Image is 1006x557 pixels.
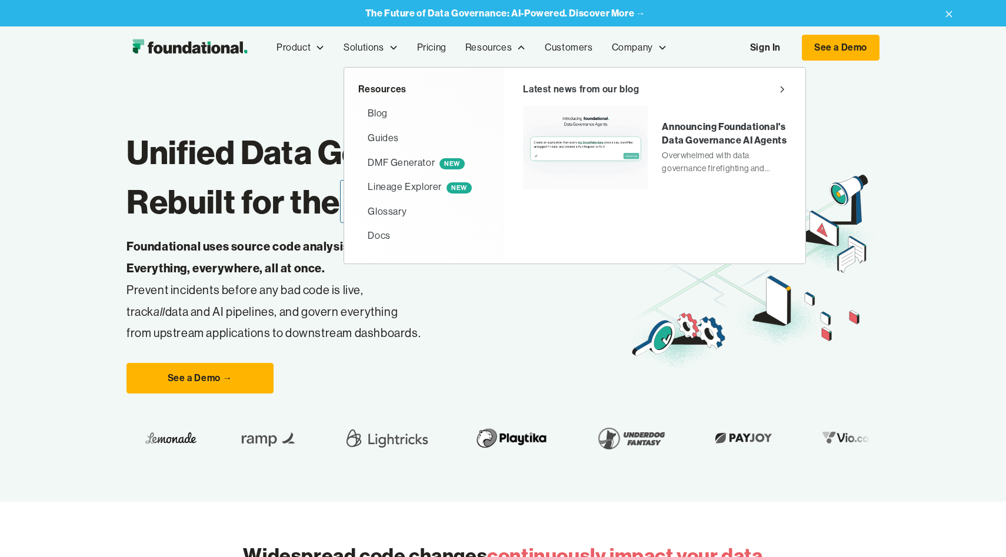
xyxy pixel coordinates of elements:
[154,304,165,319] em: all
[523,82,787,97] a: Latest news from our blog
[358,175,490,199] a: Lineage ExplorerNEW
[738,35,792,60] a: Sign In
[439,158,465,169] span: NEW
[447,182,472,194] span: NEW
[662,120,787,146] div: Announcing Foundational's Data Governance AI Agents
[358,126,490,151] a: Guides
[126,363,274,393] a: See a Demo →
[707,429,776,447] img: Payjoy
[467,422,551,455] img: Playtika
[358,82,490,97] div: Resources
[368,131,399,146] div: Guides
[358,151,490,175] a: DMF GeneratorNEW
[358,101,490,126] a: Blog
[365,7,646,19] strong: The Future of Data Governance: AI-Powered. Discover More →
[334,28,407,67] div: Solutions
[358,224,490,248] a: Docs
[802,35,880,61] a: See a Demo
[368,106,387,121] div: Blog
[143,429,194,447] img: Lemonade
[408,28,456,67] a: Pricing
[340,422,429,455] img: Lightricks
[340,180,440,223] span: AI Era
[368,228,390,244] div: Docs
[523,106,787,189] a: Announcing Foundational's Data Governance AI AgentsOverwhelmed with data governance firefighting ...
[589,422,669,455] img: Underdog Fantasy
[232,422,302,455] img: Ramp
[126,236,578,344] p: Prevent incidents before any bad code is live, track data and AI pipelines, and govern everything...
[277,40,311,55] div: Product
[535,28,602,67] a: Customers
[662,149,787,175] div: Overwhelmed with data governance firefighting and never-ending struggles with a long list of requ...
[267,28,334,67] div: Product
[465,40,512,55] div: Resources
[523,82,639,97] div: Latest news from our blog
[794,421,1006,557] iframe: Chat Widget
[126,128,628,226] h1: Unified Data Governance— Rebuilt for the
[358,199,490,224] a: Glossary
[126,36,253,59] img: Foundational Logo
[365,8,646,19] a: The Future of Data Governance: AI-Powered. Discover More →
[368,155,465,171] div: DMF Generator
[368,179,471,195] div: Lineage Explorer
[344,40,384,55] div: Solutions
[126,239,541,275] strong: Foundational uses source code analysis to govern all the data and its code: Everything, everywher...
[456,28,535,67] div: Resources
[126,36,253,59] a: home
[602,28,677,67] div: Company
[368,204,407,219] div: Glossary
[612,40,653,55] div: Company
[344,67,806,264] nav: Resources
